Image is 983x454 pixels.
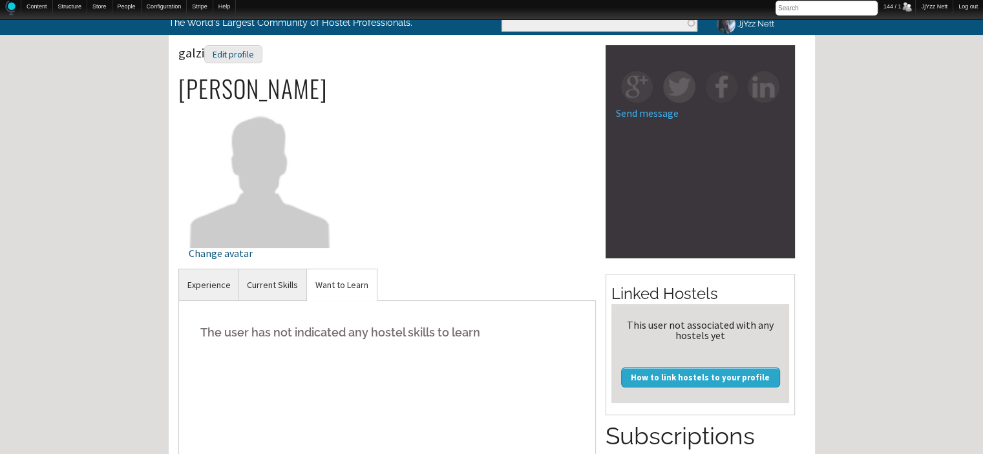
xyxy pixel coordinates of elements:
h5: The user has not indicated any hostel skills to learn [189,313,586,352]
img: gp-square.png [621,71,653,103]
h2: Subscriptions [606,420,795,453]
img: fb-square.png [706,71,737,103]
p: The World's Largest Community of Hostel Professionals. [169,11,438,34]
h2: [PERSON_NAME] [178,75,597,102]
img: tw-square.png [663,71,695,103]
img: galzi's picture [189,105,332,247]
input: Search [776,1,878,15]
input: Enter the terms you wish to search for. [502,14,697,32]
a: Want to Learn [307,269,377,301]
div: Change avatar [189,248,332,258]
div: Edit profile [204,45,262,64]
a: How to link hostels to your profile [621,367,780,387]
a: Change avatar [189,169,332,258]
a: JjYzz Nett [707,11,782,36]
div: This user not associated with any hostels yet [617,320,784,340]
a: Edit profile [204,45,262,61]
h2: Linked Hostels [611,283,789,305]
span: galzi [178,45,262,61]
a: Send message [616,107,679,119]
img: in-square.png [748,71,779,103]
a: Experience [179,269,239,301]
img: Home [5,1,16,15]
a: Current Skills [238,269,306,301]
img: JjYzz Nett's picture [715,13,737,36]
